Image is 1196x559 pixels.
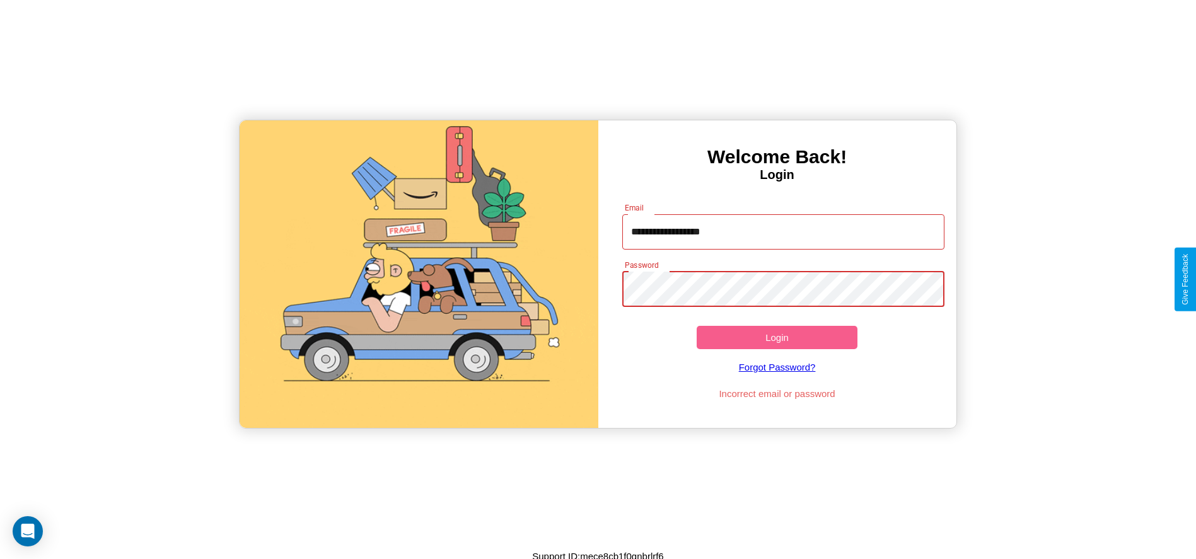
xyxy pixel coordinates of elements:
div: Open Intercom Messenger [13,516,43,546]
h4: Login [598,168,956,182]
h3: Welcome Back! [598,146,956,168]
p: Incorrect email or password [616,385,938,402]
img: gif [240,120,598,428]
a: Forgot Password? [616,349,938,385]
label: Password [625,260,658,270]
div: Give Feedback [1181,254,1190,305]
button: Login [697,326,858,349]
label: Email [625,202,644,213]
